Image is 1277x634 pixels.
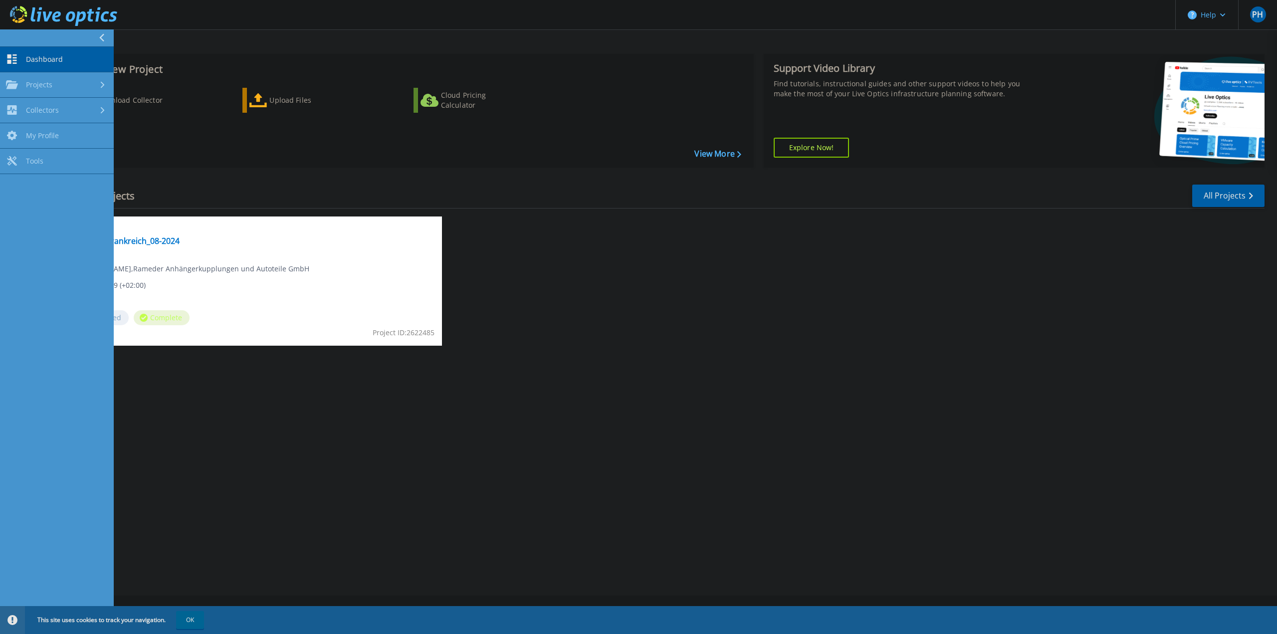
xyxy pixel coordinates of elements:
div: Find tutorials, instructional guides and other support videos to help you make the most of your L... [774,79,1033,99]
span: This site uses cookies to track your navigation. [27,611,204,629]
button: OK [176,611,204,629]
a: HyperV_Frankreich_08-2024 [75,236,180,246]
a: View More [694,149,741,159]
span: Complete [134,310,190,325]
a: Explore Now! [774,138,850,158]
a: Upload Files [242,88,354,113]
div: Upload Files [269,90,349,110]
h3: Start a New Project [71,64,741,75]
a: Download Collector [71,88,182,113]
div: Download Collector [96,90,176,110]
span: Optical Prime [75,222,436,233]
span: Project ID: 2622485 [373,327,434,338]
span: Collectors [26,106,59,115]
a: All Projects [1192,185,1265,207]
div: Support Video Library [774,62,1033,75]
span: [PERSON_NAME] , Rameder Anhängerkupplungen und Autoteile GmbH [75,263,309,274]
span: Dashboard [26,55,63,64]
span: Tools [26,157,43,166]
div: Cloud Pricing Calculator [441,90,521,110]
span: My Profile [26,131,59,140]
span: PH [1252,10,1263,18]
span: Projects [26,80,52,89]
a: Cloud Pricing Calculator [414,88,525,113]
